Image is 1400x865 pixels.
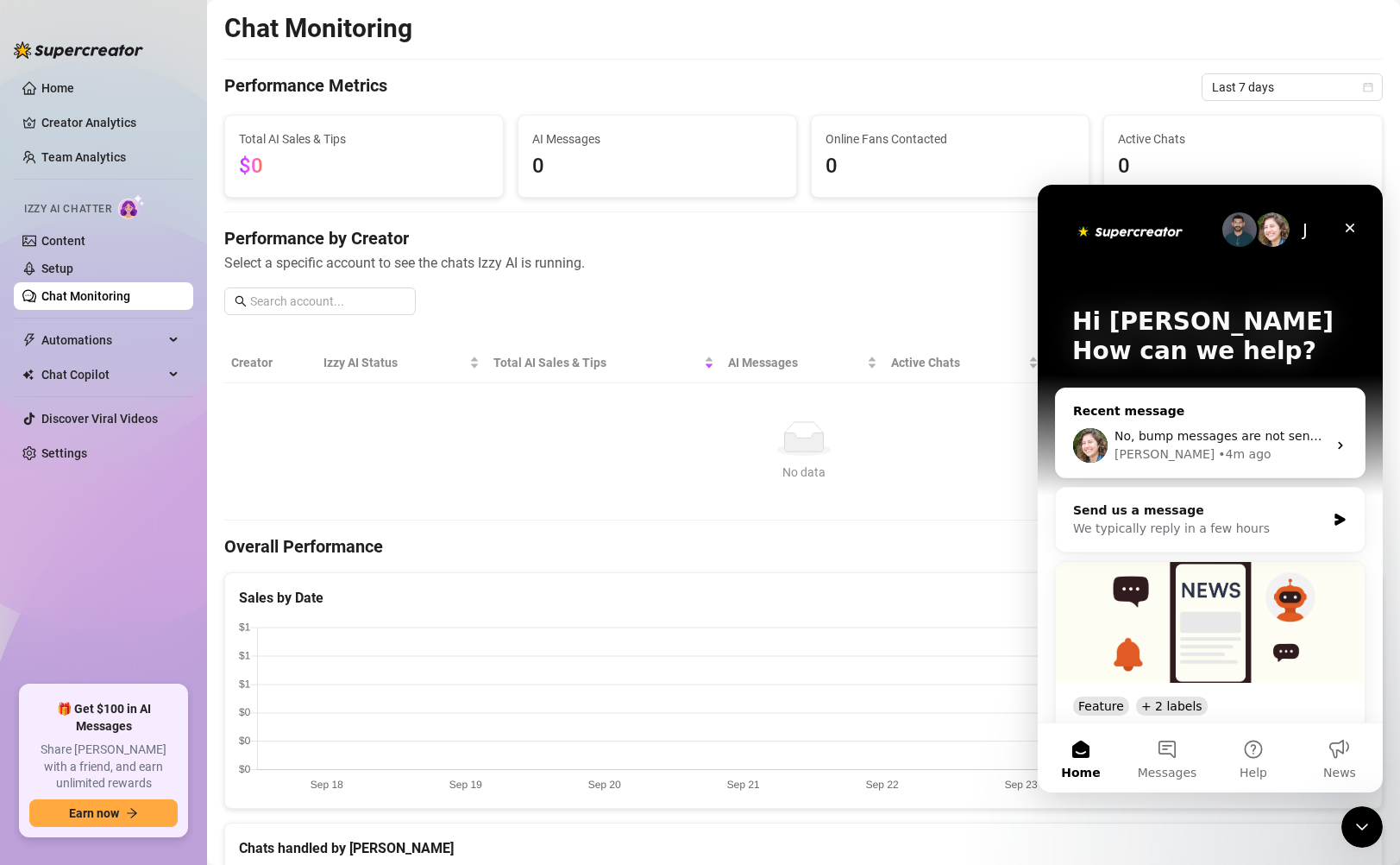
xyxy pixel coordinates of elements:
span: thunderbolt [22,333,36,347]
span: Online Fans Contacted [826,129,1076,148]
div: Sales by Date [239,587,1368,609]
a: Chat Monitoring [41,289,130,303]
span: AI Messages [728,353,863,372]
span: Automations [41,326,164,354]
div: Send us a message [35,317,288,335]
span: Select a specific account to see the chats Izzy AI is running. [224,252,1383,274]
img: logo-BBDzfeDw.svg [14,41,143,59]
div: [PERSON_NAME] [77,261,177,279]
div: 🚀 New Release: Like & Comment BumpsFeature+ 2 labels [17,376,328,614]
h4: Overall Performance [224,534,1383,559]
iframe: Intercom live chat [1038,185,1383,792]
div: • 4m ago [180,261,233,279]
iframe: Intercom live chat [1341,806,1383,848]
span: Earn now [69,806,119,820]
button: Help [173,539,259,608]
span: Izzy AI Chatter [24,201,111,218]
div: Feature [35,512,91,531]
span: Active Chats [891,353,1025,372]
a: Creator Analytics [41,109,179,136]
span: No, bump messages are not sent by [PERSON_NAME]. [77,244,404,258]
img: Chat Copilot [22,369,34,381]
th: AI Messages [721,343,884,383]
th: Izzy AI Status [317,343,487,383]
img: 🚀 New Release: Like & Comment Bumps [18,377,327,498]
th: Creator [224,343,317,383]
span: 🎁 Get $100 in AI Messages [29,701,178,735]
a: Home [41,81,74,95]
span: Izzy AI Status [323,353,466,372]
h4: Performance Metrics [224,73,387,101]
span: Messages [100,582,160,594]
span: AI Messages [532,129,782,148]
span: arrow-right [126,807,138,819]
span: Total AI Sales & Tips [239,129,489,148]
th: Total AI Sales & Tips [487,343,721,383]
a: Setup [41,262,73,275]
a: Content [41,234,85,248]
div: + 2 labels [98,512,170,531]
div: We typically reply in a few hours [35,335,288,353]
th: Active Chats [884,343,1045,383]
span: 0 [532,150,782,183]
a: Settings [41,446,87,460]
span: search [235,295,247,307]
span: News [286,582,318,594]
span: Total AI Sales & Tips [493,353,700,372]
a: Discover Viral Videos [41,412,158,426]
span: $0 [239,154,263,178]
div: Chats handled by [PERSON_NAME] [239,837,1368,859]
div: Close [297,28,328,59]
span: Share [PERSON_NAME] with a friend, and earn unlimited rewards [29,742,178,792]
span: 0 [826,150,1076,183]
h2: Chat Monitoring [224,12,412,45]
span: 0 [1118,150,1368,183]
span: Home [23,582,62,594]
span: Chat Copilot [41,361,164,388]
span: Active Chats [1118,129,1368,148]
span: Help [202,582,229,594]
button: Messages [86,539,173,608]
img: AI Chatter [118,194,145,219]
span: calendar [1363,82,1373,92]
span: Last 7 days [1212,74,1372,100]
button: Earn nowarrow-right [29,799,178,827]
a: Team Analytics [41,150,126,164]
button: News [259,539,345,608]
div: No data [238,463,1369,482]
div: Send us a messageWe typically reply in a few hours [17,302,328,368]
h4: Performance by Creator [224,226,1383,250]
input: Search account... [250,292,405,311]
